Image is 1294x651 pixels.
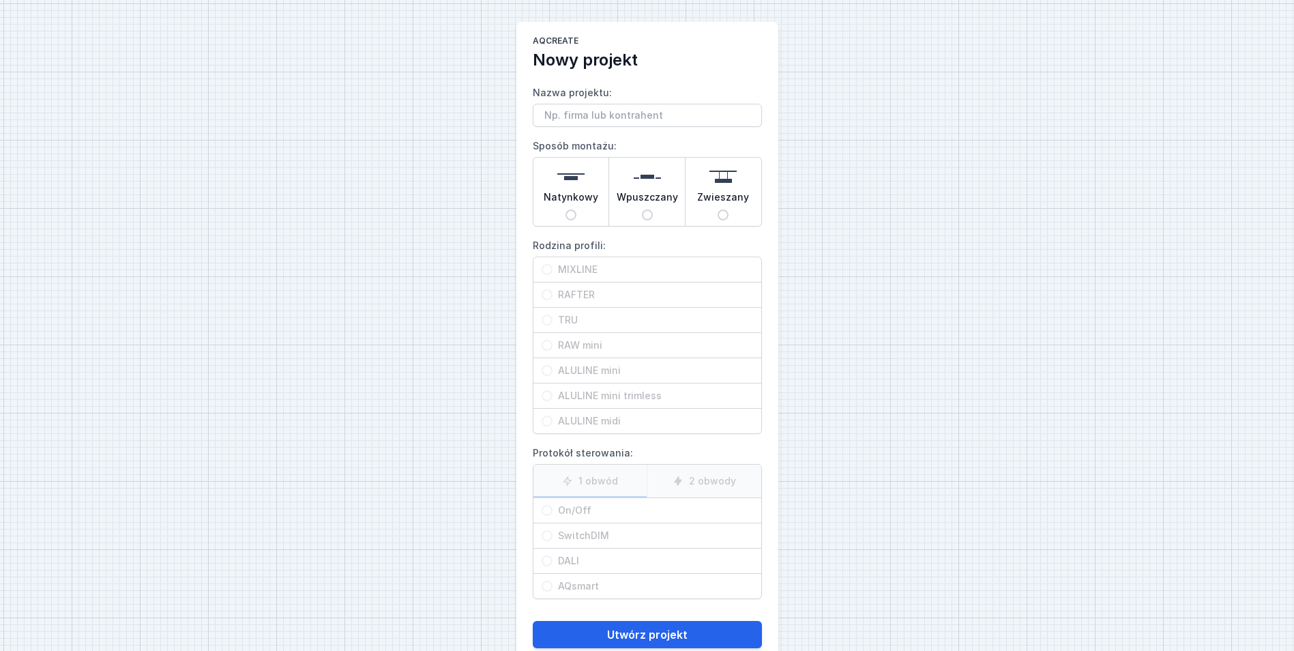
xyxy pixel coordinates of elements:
[533,49,762,71] h2: Nowy projekt
[642,209,653,220] input: Wpuszczany
[533,135,762,227] label: Sposób montażu:
[617,190,678,209] span: Wpuszczany
[718,209,729,220] input: Zwieszany
[533,82,762,127] label: Nazwa projektu:
[533,621,762,648] button: Utwórz projekt
[544,190,598,209] span: Natynkowy
[565,209,576,220] input: Natynkowy
[709,163,737,190] img: suspended.svg
[634,163,661,190] img: recessed.svg
[533,442,762,599] label: Protokół sterowania:
[557,163,585,190] img: surface.svg
[533,35,762,49] h1: AQcreate
[533,235,762,434] label: Rodzina profili:
[697,190,749,209] span: Zwieszany
[533,104,762,127] input: Nazwa projektu:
